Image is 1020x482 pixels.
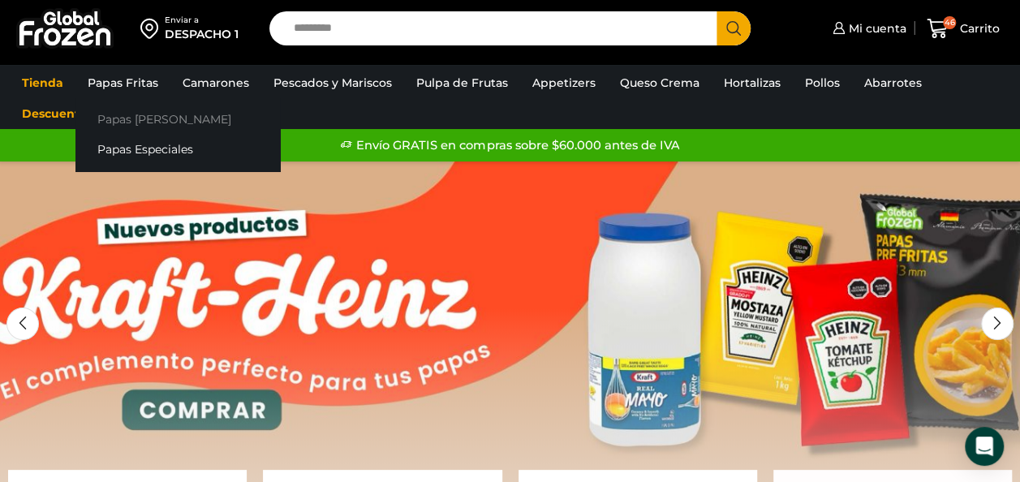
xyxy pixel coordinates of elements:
[165,15,239,26] div: Enviar a
[140,15,165,42] img: address-field-icon.svg
[174,67,257,98] a: Camarones
[265,67,400,98] a: Pescados y Mariscos
[524,67,604,98] a: Appetizers
[965,427,1004,466] div: Open Intercom Messenger
[80,67,166,98] a: Papas Fritas
[408,67,516,98] a: Pulpa de Frutas
[717,11,751,45] button: Search button
[14,67,71,98] a: Tienda
[716,67,789,98] a: Hortalizas
[845,20,906,37] span: Mi cuenta
[856,67,930,98] a: Abarrotes
[14,98,101,129] a: Descuentos
[165,26,239,42] div: DESPACHO 1
[797,67,848,98] a: Pollos
[923,10,1004,48] a: 46 Carrito
[981,308,1014,340] div: Next slide
[75,135,280,165] a: Papas Especiales
[943,16,956,29] span: 46
[6,308,39,340] div: Previous slide
[75,105,280,135] a: Papas [PERSON_NAME]
[612,67,708,98] a: Queso Crema
[828,12,906,45] a: Mi cuenta
[956,20,1000,37] span: Carrito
